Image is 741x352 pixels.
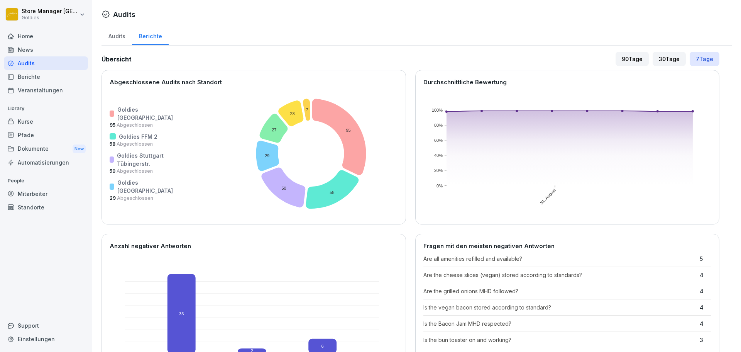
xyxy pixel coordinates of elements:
[423,242,712,251] p: Fragen mit den meisten negativen Antworten
[4,56,88,70] a: Audits
[4,83,88,97] a: Veranstaltungen
[115,141,153,147] span: Abgeschlossen
[22,8,78,15] p: Store Manager [GEOGRAPHIC_DATA]
[117,105,174,122] p: Goldies [GEOGRAPHIC_DATA]
[132,26,169,45] a: Berichte
[110,78,398,87] p: Abgeschlossene Audits nach Standort
[110,168,174,175] p: 50
[116,195,153,201] span: Abgeschlossen
[115,168,153,174] span: Abgeschlossen
[4,115,88,128] a: Kurse
[22,15,78,20] p: Goldies
[616,52,649,66] div: 90 Tage
[434,153,442,158] text: 40%
[423,78,712,87] p: Durchschnittliche Bewertung
[700,303,711,311] p: 4
[700,336,711,344] p: 3
[423,320,696,328] p: Is the Bacon Jam MHD respected?
[73,145,86,153] div: New
[4,156,88,169] a: Automatisierungen
[110,195,174,202] p: 29
[423,336,696,344] p: Is the bun toaster on and working?
[423,271,696,279] p: Are the cheese slices (vegan) stored according to standards?
[690,52,719,66] div: 7 Tage
[4,332,88,346] a: Einstellungen
[4,29,88,43] a: Home
[110,242,398,251] p: Anzahl negativer Antworten
[113,9,135,20] h1: Audits
[700,255,711,263] p: 5
[700,287,711,295] p: 4
[4,128,88,142] a: Pfade
[436,184,443,188] text: 0%
[110,141,174,148] p: 58
[4,187,88,201] a: Mitarbeiter
[434,168,442,173] text: 20%
[102,26,132,45] a: Audits
[117,179,174,195] p: Goldies [GEOGRAPHIC_DATA]
[4,70,88,83] a: Berichte
[539,188,557,205] text: 31. August
[119,133,157,141] p: Goldies FFM 2
[110,122,174,129] p: 95
[117,151,174,168] p: Goldies Stuttgart Tübingerstr.
[4,102,88,115] p: Library
[4,142,88,156] div: Dokumente
[434,138,442,143] text: 60%
[4,175,88,187] p: People
[423,287,696,295] p: Are the grilled onions MHD followed?
[423,303,696,311] p: Is the vegan bacon stored according to standard?
[4,43,88,56] a: News
[700,271,711,279] p: 4
[700,320,711,328] p: 4
[434,123,442,128] text: 80%
[4,142,88,156] a: DokumenteNew
[431,108,442,112] text: 100%
[4,319,88,332] div: Support
[102,54,132,64] h2: Übersicht
[115,122,153,128] span: Abgeschlossen
[423,255,696,263] p: Are all amenities refilled and available?
[653,52,686,66] div: 30 Tage
[4,201,88,214] a: Standorte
